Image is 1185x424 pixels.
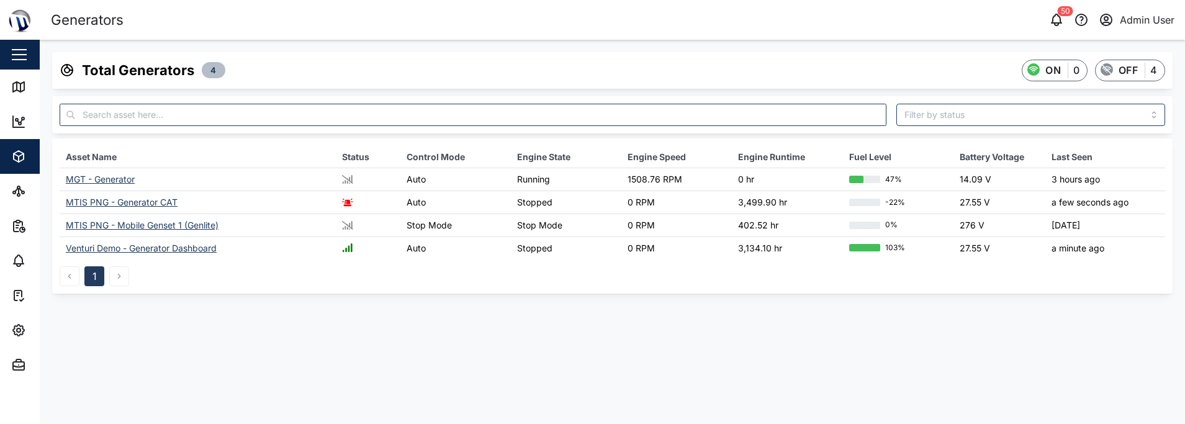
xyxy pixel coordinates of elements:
[960,219,1039,232] div: 276 V
[66,220,219,230] a: MTIS PNG - Mobile Genset 1 (Genlite)
[517,196,615,209] div: Stopped
[1045,146,1165,168] th: Last Seen
[32,184,62,198] div: Sites
[896,104,1165,126] input: Filter by status
[1045,63,1061,78] div: ON
[32,323,76,337] div: Settings
[1045,237,1165,259] td: a minute ago
[32,80,60,94] div: Map
[517,219,615,232] div: Stop Mode
[1045,191,1165,214] td: a few seconds ago
[511,146,621,168] th: Engine State
[82,61,194,80] h3: Total Generators
[628,219,726,232] div: 0 RPM
[953,146,1045,168] th: Battery Voltage
[1045,168,1165,191] td: 3 hours ago
[400,146,511,168] th: Control Mode
[32,115,88,129] div: Dashboard
[960,173,1039,186] div: 14.09 V
[960,196,1039,209] div: 27.55 V
[66,174,135,184] a: MGT - Generator
[885,197,905,209] div: -22%
[517,173,615,186] div: Running
[60,104,886,126] input: Search asset here...
[32,289,66,302] div: Tasks
[738,219,836,232] div: 402.52 hr
[1073,63,1079,78] div: 0
[885,219,898,231] div: 0%
[885,174,902,186] div: 47%
[32,254,71,268] div: Alarms
[32,150,71,163] div: Assets
[84,266,104,286] button: 1
[66,197,178,207] a: MTIS PNG - Generator CAT
[407,173,505,186] div: Auto
[1097,11,1175,29] button: Admin User
[738,196,836,209] div: 3,499.90 hr
[732,146,842,168] th: Engine Runtime
[843,146,953,168] th: Fuel Level
[738,241,836,255] div: 3,134.10 hr
[1119,63,1138,78] div: OFF
[407,196,505,209] div: Auto
[1045,214,1165,237] td: [DATE]
[336,146,400,168] th: Status
[51,9,124,31] div: Generators
[210,63,216,78] span: 4
[885,242,905,254] div: 103%
[738,173,836,186] div: 0 hr
[621,146,732,168] th: Engine Speed
[407,219,505,232] div: Stop Mode
[60,146,336,168] th: Asset Name
[32,358,69,372] div: Admin
[6,6,34,34] img: Main Logo
[1120,12,1174,28] div: Admin User
[628,173,726,186] div: 1508.76 RPM
[407,241,505,255] div: Auto
[960,241,1039,255] div: 27.55 V
[517,241,615,255] div: Stopped
[628,241,726,255] div: 0 RPM
[66,243,217,253] a: Venturi Demo - Generator Dashboard
[628,196,726,209] div: 0 RPM
[1058,6,1073,16] div: 50
[32,219,74,233] div: Reports
[1150,63,1157,78] div: 4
